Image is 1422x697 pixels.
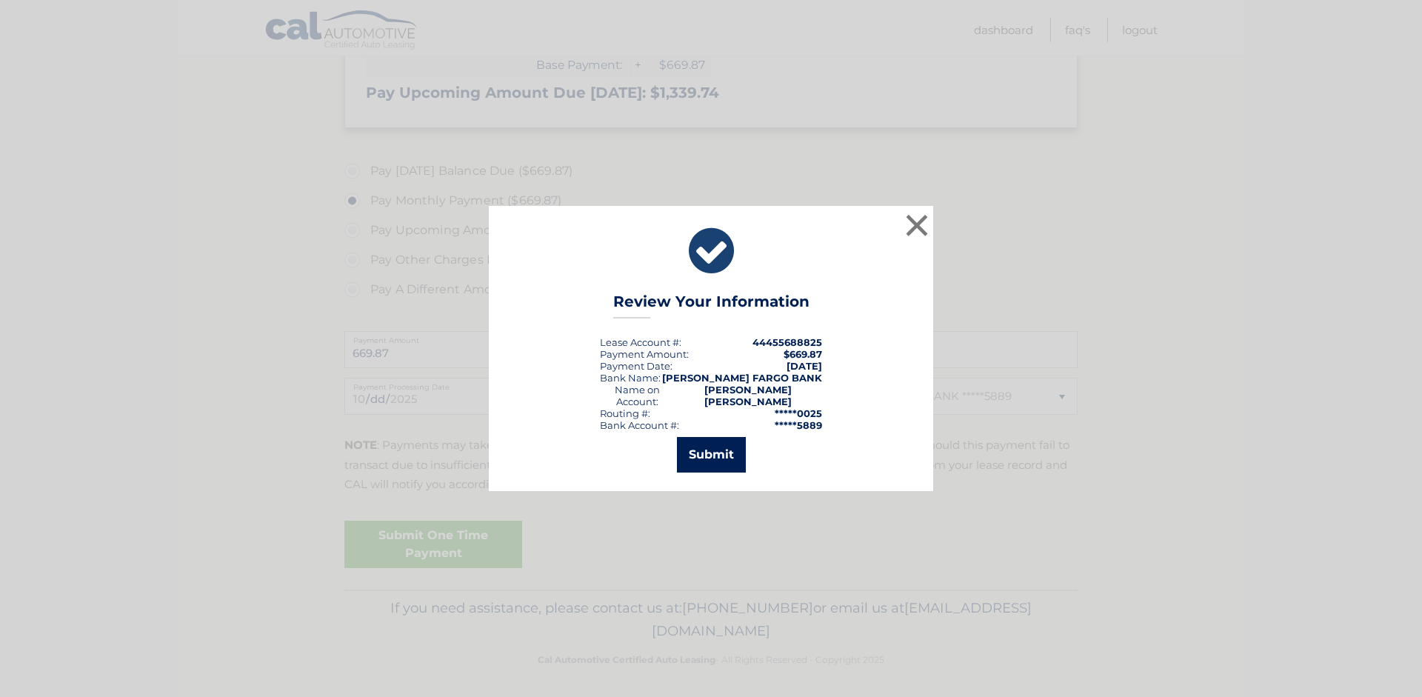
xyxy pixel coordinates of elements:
div: Lease Account #: [600,336,681,348]
span: $669.87 [784,348,822,360]
button: × [902,210,932,240]
div: Bank Account #: [600,419,679,431]
strong: [PERSON_NAME] [PERSON_NAME] [704,384,792,407]
span: Payment Date [600,360,670,372]
strong: [PERSON_NAME] FARGO BANK [662,372,822,384]
div: Routing #: [600,407,650,419]
div: Bank Name: [600,372,661,384]
h3: Review Your Information [613,293,810,319]
div: : [600,360,672,372]
div: Name on Account: [600,384,675,407]
button: Submit [677,437,746,473]
div: Payment Amount: [600,348,689,360]
span: [DATE] [787,360,822,372]
strong: 44455688825 [752,336,822,348]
